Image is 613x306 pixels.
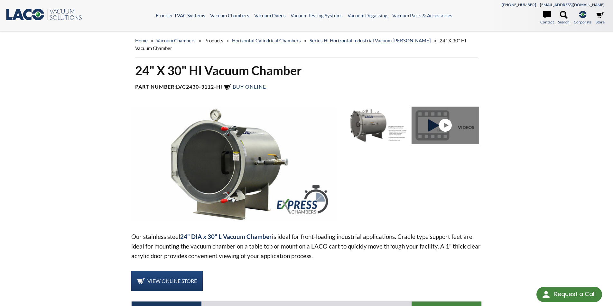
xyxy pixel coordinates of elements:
[541,289,551,300] img: round button
[135,31,478,57] div: » » » » »
[135,38,148,43] a: home
[131,271,203,291] a: View Online Store
[233,83,266,90] span: Buy Online
[156,13,205,18] a: Frontier TVAC Systems
[147,278,197,284] span: View Online Store
[180,233,272,240] strong: 24" DIA x 30" L Vacuum Chamber
[574,19,591,25] span: Corporate
[392,13,452,18] a: Vacuum Parts & Accessories
[135,38,466,51] span: 24" X 30" HI Vacuum Chamber
[536,287,602,302] div: Request a Call
[341,107,408,144] img: Custom LVC2430-3112-HI with extra door clamps and ports
[348,13,387,18] a: Vacuum Degassing
[156,38,196,43] a: Vacuum Chambers
[554,287,596,302] div: Request a Call
[540,11,554,25] a: Contact
[131,107,337,222] img: LVC2430-3112-HI Horizontal SS Express Chamber, angle view
[558,11,570,25] a: Search
[291,13,343,18] a: Vacuum Testing Systems
[135,63,478,78] h1: 24" X 30" HI Vacuum Chamber
[254,13,286,18] a: Vacuum Ovens
[232,38,301,43] a: Horizontal Cylindrical Chambers
[210,13,249,18] a: Vacuum Chambers
[224,83,266,90] a: Buy Online
[310,38,431,43] a: Series HI Horizontal Industrial Vacuum [PERSON_NAME]
[135,83,478,91] h4: Part Number:
[540,2,605,7] a: [EMAIL_ADDRESS][DOMAIN_NAME]
[596,11,605,25] a: Store
[131,232,482,261] p: Our stainless steel is ideal for front-loading industrial applications. Cradle type support feet ...
[176,83,222,90] b: LVC2430-3112-HI
[412,107,482,144] a: Series HI Video - Watch Now!
[204,38,223,43] span: Products
[502,2,536,7] a: [PHONE_NUMBER]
